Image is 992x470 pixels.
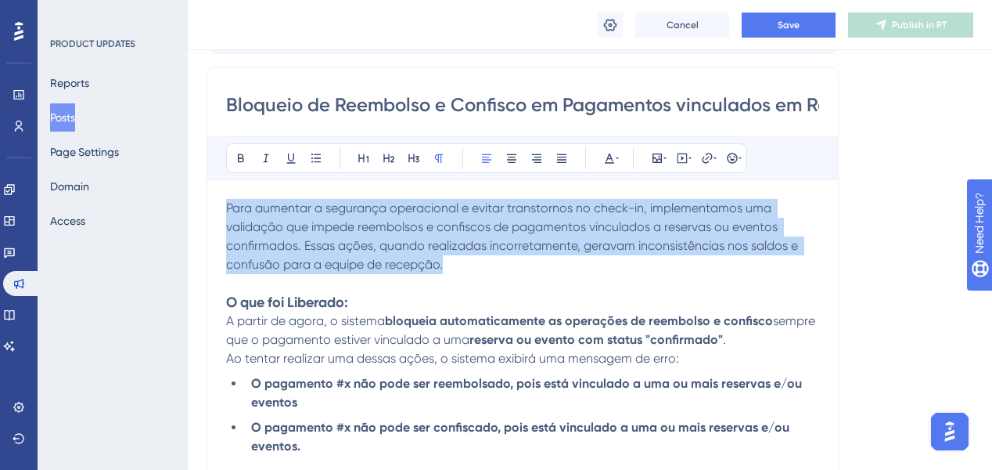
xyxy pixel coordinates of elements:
span: Para aumentar a segurança operacional e evitar transtornos no check-in, implementamos uma validaç... [226,201,801,272]
button: Save [742,13,836,38]
span: A partir de agora, o sistema [226,313,385,328]
button: Posts [50,103,75,132]
input: Post Title [226,92,819,117]
span: Ao tentar realizar uma dessas ações, o sistema exibirá uma mensagem de erro: [226,351,679,366]
button: Cancel [635,13,729,38]
span: Cancel [667,19,699,31]
button: Domain [50,172,89,201]
strong: reserva ou evento com status "confirmado" [469,332,723,347]
span: . [723,332,726,347]
strong: bloqueia automaticamente as operações de reembolso e confisco [385,313,773,328]
span: Publish in PT [892,19,947,31]
strong: O pagamento #x não pode ser confiscado, pois está vinculado a uma ou mais reservas e/ou eventos. [251,420,793,454]
button: Page Settings [50,138,119,166]
button: Access [50,207,85,235]
span: Need Help? [37,4,98,23]
div: PRODUCT UPDATES [50,38,135,50]
strong: O que foi Liberado: [226,294,348,311]
button: Reports [50,69,89,97]
iframe: UserGuiding AI Assistant Launcher [926,408,973,455]
span: Save [778,19,800,31]
button: Publish in PT [848,13,973,38]
strong: O pagamento #x não pode ser reembolsado, pois está vinculado a uma ou mais reservas e/ou eventos [251,376,805,410]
